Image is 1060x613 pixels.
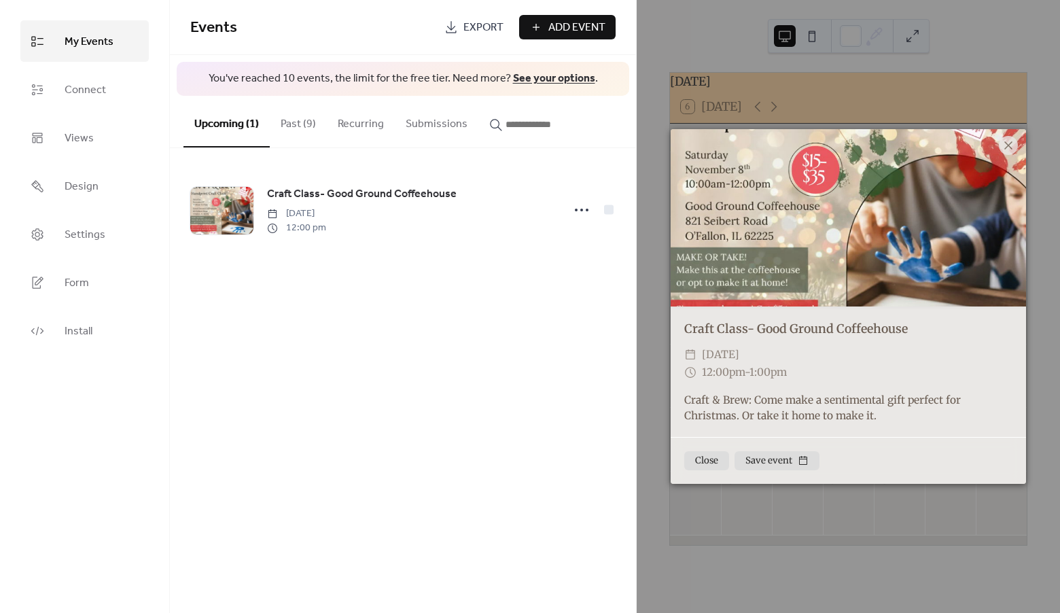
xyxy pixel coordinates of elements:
div: Craft Class- Good Ground Coffeehouse [671,320,1026,338]
button: Submissions [395,96,478,146]
span: Install [65,321,92,342]
button: Upcoming (1) [183,96,270,147]
span: [DATE] [702,346,739,364]
span: 1:00pm [749,366,787,379]
a: Craft Class- Good Ground Coffeehouse [267,186,457,203]
a: Design [20,165,149,207]
span: Settings [65,224,105,245]
div: ​ [684,346,696,364]
button: Recurring [327,96,395,146]
div: Craft & Brew: Come make a sentimental gift perfect for Christmas. Or take it home to make it. [671,392,1026,423]
span: [DATE] [267,207,326,221]
a: Export [434,15,514,39]
span: Form [65,273,89,294]
span: You've reached 10 events, the limit for the free tier. Need more? . [190,71,616,86]
span: Views [65,128,94,149]
span: 12:00pm [702,366,745,379]
a: Settings [20,213,149,255]
a: My Events [20,20,149,62]
button: Close [684,451,729,470]
a: See your options [513,68,595,89]
span: 12:00 pm [267,221,326,235]
span: My Events [65,31,113,52]
span: Design [65,176,99,197]
button: Save event [735,451,819,470]
span: Connect [65,80,106,101]
div: ​ [684,364,696,381]
span: Export [463,20,503,36]
button: Past (9) [270,96,327,146]
span: Craft Class- Good Ground Coffeehouse [267,186,457,203]
a: Install [20,310,149,351]
span: - [745,366,749,379]
a: Form [20,262,149,303]
a: Views [20,117,149,158]
span: Events [190,13,237,43]
a: Connect [20,69,149,110]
